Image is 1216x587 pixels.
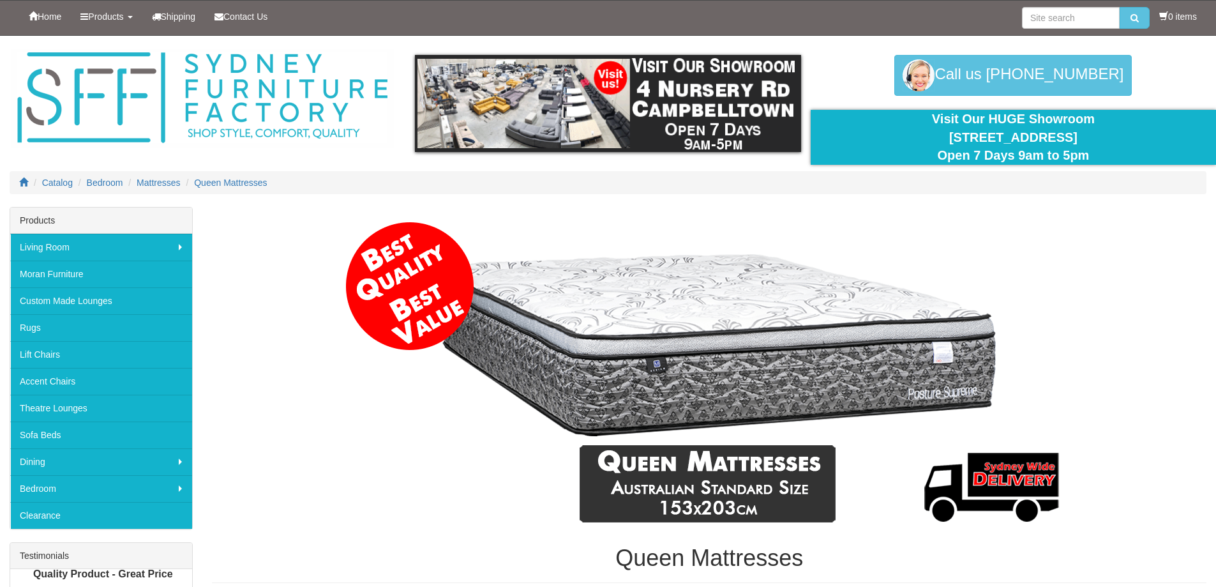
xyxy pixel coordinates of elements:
[1022,7,1120,29] input: Site search
[19,1,71,33] a: Home
[33,569,173,580] b: Quality Product - Great Price
[137,178,180,188] a: Mattresses
[10,208,192,234] div: Products
[205,1,277,33] a: Contact Us
[341,213,1077,533] img: Queen Mattresses
[38,11,61,22] span: Home
[10,287,192,314] a: Custom Made Lounges
[1159,10,1197,23] li: 0 items
[10,422,192,448] a: Sofa Beds
[415,55,801,152] img: showroom.gif
[10,234,192,261] a: Living Room
[194,178,267,188] a: Queen Mattresses
[87,178,123,188] a: Bedroom
[88,11,123,22] span: Products
[223,11,267,22] span: Contact Us
[10,475,192,502] a: Bedroom
[10,341,192,368] a: Lift Chairs
[10,448,192,475] a: Dining
[10,543,192,569] div: Testimonials
[10,368,192,395] a: Accent Chairs
[820,110,1206,165] div: Visit Our HUGE Showroom [STREET_ADDRESS] Open 7 Days 9am to 5pm
[161,11,196,22] span: Shipping
[42,178,73,188] a: Catalog
[142,1,206,33] a: Shipping
[212,545,1206,571] h1: Queen Mattresses
[10,502,192,529] a: Clearance
[11,49,394,148] img: Sydney Furniture Factory
[10,261,192,287] a: Moran Furniture
[71,1,142,33] a: Products
[10,314,192,341] a: Rugs
[10,395,192,422] a: Theatre Lounges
